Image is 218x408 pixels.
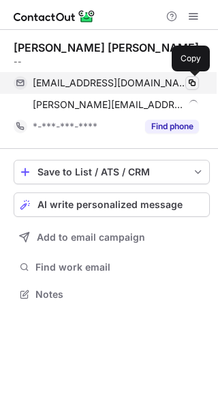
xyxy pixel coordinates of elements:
[145,120,199,133] button: Reveal Button
[14,160,210,184] button: save-profile-one-click
[14,258,210,277] button: Find work email
[14,285,210,304] button: Notes
[14,192,210,217] button: AI write personalized message
[35,261,204,273] span: Find work email
[33,99,184,111] span: [PERSON_NAME][EMAIL_ADDRESS][DOMAIN_NAME]
[35,288,204,301] span: Notes
[14,225,210,250] button: Add to email campaign
[37,232,145,243] span: Add to email campaign
[37,167,186,177] div: Save to List / ATS / CRM
[14,41,199,54] div: [PERSON_NAME] [PERSON_NAME]
[33,77,189,89] span: [EMAIL_ADDRESS][DOMAIN_NAME]
[14,56,210,68] div: --
[37,199,183,210] span: AI write personalized message
[14,8,95,24] img: ContactOut v5.3.10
